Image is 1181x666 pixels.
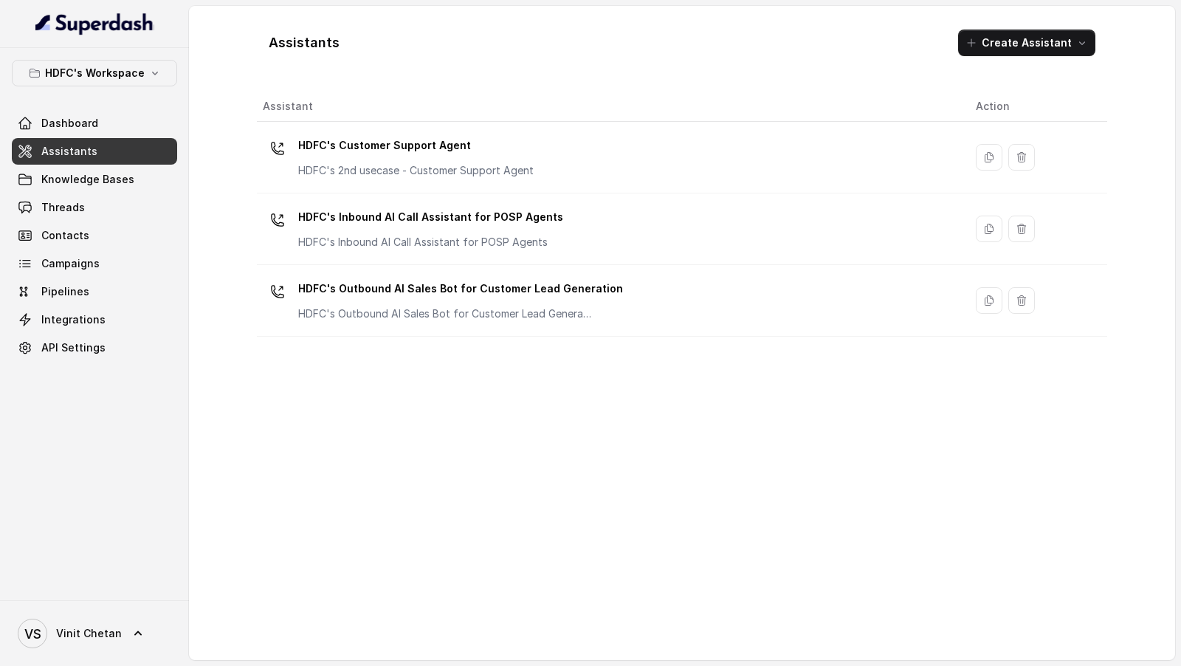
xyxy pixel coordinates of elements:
[12,250,177,277] a: Campaigns
[298,134,534,157] p: HDFC's Customer Support Agent
[958,30,1095,56] button: Create Assistant
[298,277,623,301] p: HDFC's Outbound AI Sales Bot for Customer Lead Generation
[12,166,177,193] a: Knowledge Bases
[12,60,177,86] button: HDFC's Workspace
[12,138,177,165] a: Assistants
[45,64,145,82] p: HDFC's Workspace
[12,222,177,249] a: Contacts
[298,235,563,250] p: HDFC's Inbound AI Call Assistant for POSP Agents
[298,205,563,229] p: HDFC's Inbound AI Call Assistant for POSP Agents
[12,278,177,305] a: Pipelines
[12,110,177,137] a: Dashboard
[298,306,593,321] p: HDFC's Outbound AI Sales Bot for Customer Lead Generation
[269,31,340,55] h1: Assistants
[12,334,177,361] a: API Settings
[12,613,177,654] a: Vinit Chetan
[257,92,964,122] th: Assistant
[964,92,1108,122] th: Action
[12,194,177,221] a: Threads
[35,12,154,35] img: light.svg
[12,306,177,333] a: Integrations
[298,163,534,178] p: HDFC's 2nd usecase - Customer Support Agent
